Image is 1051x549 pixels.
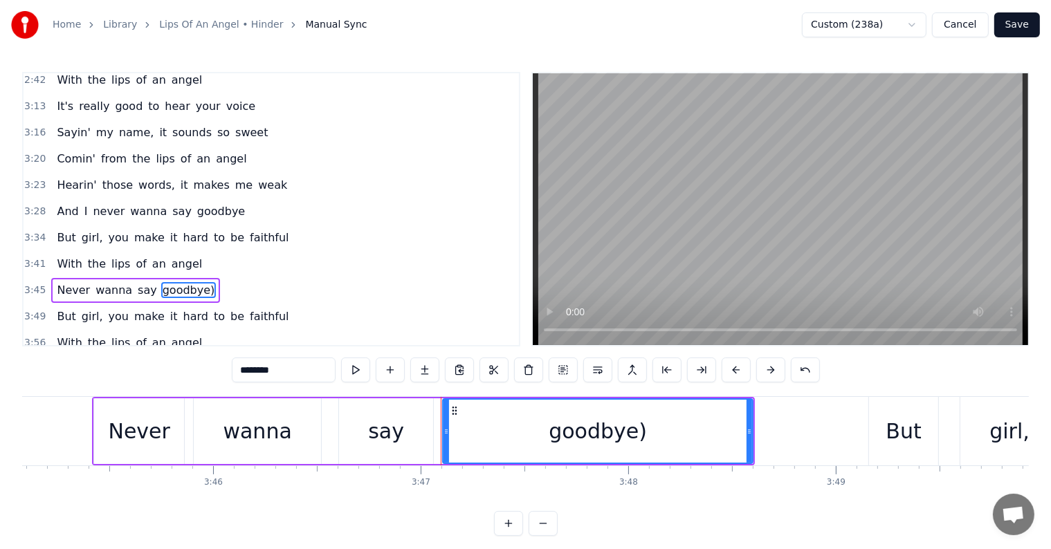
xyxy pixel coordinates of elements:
span: sweet [234,124,269,140]
span: lips [110,256,131,272]
div: 3:49 [827,477,846,488]
span: lips [154,151,176,167]
span: say [136,282,158,298]
span: angel [170,256,203,272]
span: so [216,124,231,140]
a: Lips Of An Angel • Hinder [159,18,283,32]
button: Save [994,12,1040,37]
div: goodbye) [549,416,647,447]
span: angel [170,72,203,88]
span: hard [182,308,210,324]
span: 3:49 [24,310,46,324]
span: But [55,230,77,245]
span: And [55,203,80,219]
span: weak [257,177,289,193]
nav: breadcrumb [53,18,367,32]
span: from [100,151,128,167]
a: Library [103,18,137,32]
div: girl, [989,416,1030,447]
span: words, [137,177,176,193]
span: girl, [80,308,104,324]
span: 3:13 [24,100,46,113]
span: be [229,230,246,245]
span: it [169,230,179,245]
span: 3:41 [24,257,46,271]
span: it [158,124,168,140]
span: hear [163,98,191,114]
span: girl, [80,230,104,245]
span: the [131,151,152,167]
span: angel [214,151,248,167]
div: 3:48 [619,477,638,488]
span: my [95,124,115,140]
span: it [169,308,179,324]
span: your [194,98,222,114]
span: faithful [248,230,291,245]
span: 3:23 [24,178,46,192]
span: angel [170,335,203,351]
span: 3:28 [24,205,46,218]
span: 2:42 [24,73,46,87]
span: those [101,177,134,193]
div: say [368,416,404,447]
div: 3:47 [412,477,430,488]
span: Sayin' [55,124,91,140]
span: an [195,151,212,167]
span: it [179,177,190,193]
span: good [113,98,144,114]
span: wanna [129,203,168,219]
div: wanna [223,416,292,447]
span: I [83,203,89,219]
span: goodbye [196,203,246,219]
span: lips [110,72,131,88]
span: the [86,335,107,351]
span: the [86,256,107,272]
span: 3:56 [24,336,46,350]
span: be [229,308,246,324]
span: really [77,98,111,114]
span: an [151,335,167,351]
span: make [133,230,166,245]
span: With [55,72,83,88]
span: the [86,72,107,88]
span: hard [182,230,210,245]
span: 3:34 [24,231,46,245]
span: to [212,308,226,324]
div: Never [108,416,170,447]
span: say [171,203,193,219]
span: It's [55,98,75,114]
span: With [55,256,83,272]
span: make [133,308,166,324]
span: 3:16 [24,126,46,140]
span: never [91,203,126,219]
span: But [55,308,77,324]
span: an [151,256,167,272]
span: faithful [248,308,291,324]
span: to [147,98,161,114]
span: With [55,335,83,351]
img: youka [11,11,39,39]
span: voice [225,98,257,114]
span: Hearin' [55,177,98,193]
span: to [212,230,226,245]
span: me [234,177,254,193]
span: name, [118,124,155,140]
button: Cancel [932,12,988,37]
span: goodbye) [161,282,217,298]
div: But [886,416,922,447]
a: Home [53,18,81,32]
span: of [134,256,147,272]
span: Comin' [55,151,97,167]
span: lips [110,335,131,351]
span: an [151,72,167,88]
span: wanna [94,282,134,298]
a: Open chat [993,494,1034,535]
span: 3:20 [24,152,46,166]
span: 3:45 [24,283,46,297]
span: of [134,72,147,88]
span: sounds [171,124,213,140]
span: Never [55,282,91,298]
span: you [107,308,130,324]
span: of [134,335,147,351]
span: makes [192,177,231,193]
